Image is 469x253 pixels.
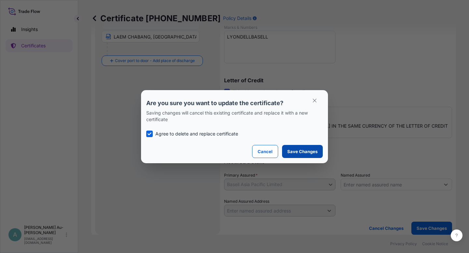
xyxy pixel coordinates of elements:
[155,131,238,137] p: Agree to delete and replace certificate
[252,145,278,158] button: Cancel
[282,145,323,158] button: Save Changes
[258,148,273,155] p: Cancel
[146,110,323,123] p: Saving changes will cancel this existing certificate and replace it with a new certificate
[287,148,318,155] p: Save Changes
[146,99,323,107] p: Are you sure you want to update the certificate?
